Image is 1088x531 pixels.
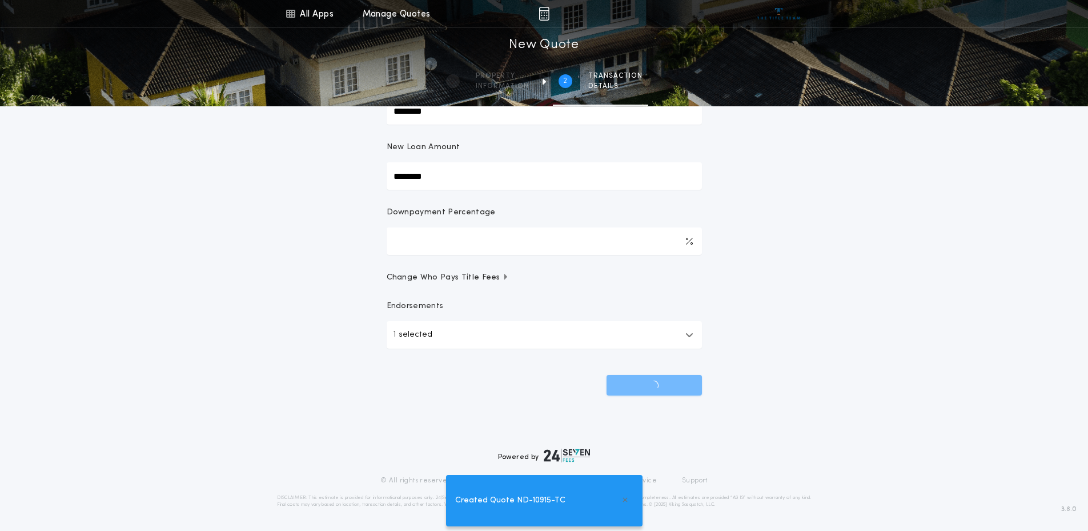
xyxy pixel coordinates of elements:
h2: 2 [563,77,567,86]
p: Endorsements [387,301,702,312]
input: New Loan Amount [387,162,702,190]
button: 1 selected [387,321,702,349]
h1: New Quote [509,36,579,54]
p: New Loan Amount [387,142,460,153]
img: vs-icon [757,8,800,19]
button: Change Who Pays Title Fees [387,272,702,284]
input: Downpayment Percentage [387,227,702,255]
img: img [539,7,549,21]
p: 1 selected [394,328,432,342]
input: Sale Price [387,97,702,125]
span: Created Quote ND-10915-TC [455,494,565,507]
span: details [588,82,643,91]
p: Downpayment Percentage [387,207,496,218]
span: Property [476,71,529,81]
span: Transaction [588,71,643,81]
div: Powered by [498,449,591,462]
span: information [476,82,529,91]
span: Change Who Pays Title Fees [387,272,509,284]
img: logo [544,449,591,462]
